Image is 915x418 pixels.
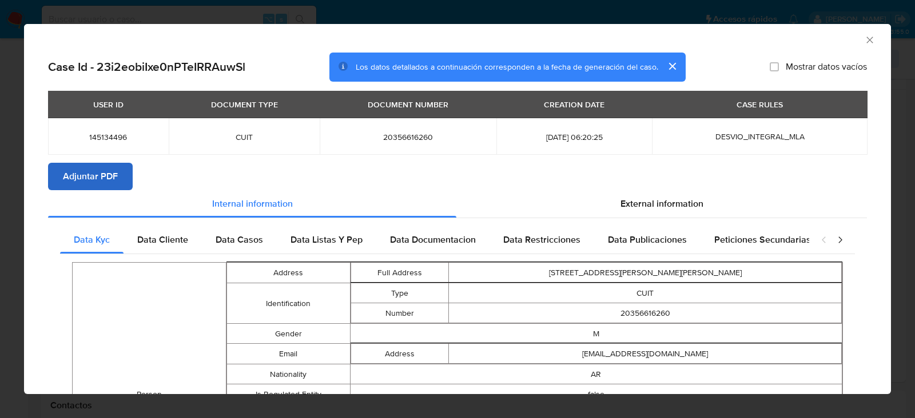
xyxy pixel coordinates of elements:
[204,95,285,114] div: DOCUMENT TYPE
[449,263,842,283] td: [STREET_ADDRESS][PERSON_NAME][PERSON_NAME]
[503,233,580,246] span: Data Restricciones
[48,163,133,190] button: Adjuntar PDF
[182,132,306,142] span: CUIT
[333,132,483,142] span: 20356616260
[351,283,449,303] td: Type
[74,233,110,246] span: Data Kyc
[620,197,703,210] span: External information
[356,61,658,73] span: Los datos detallados a continuación corresponden a la fecha de generación del caso.
[449,283,842,303] td: CUIT
[227,364,350,384] td: Nationality
[351,263,449,283] td: Full Address
[291,233,363,246] span: Data Listas Y Pep
[227,283,350,324] td: Identification
[86,95,130,114] div: USER ID
[390,233,476,246] span: Data Documentacion
[730,95,790,114] div: CASE RULES
[715,131,805,142] span: DESVIO_INTEGRAL_MLA
[350,324,842,344] td: M
[227,344,350,364] td: Email
[137,233,188,246] span: Data Cliente
[227,263,350,283] td: Address
[212,197,293,210] span: Internal information
[714,233,811,246] span: Peticiones Secundarias
[216,233,263,246] span: Data Casos
[48,59,245,74] h2: Case Id - 23i2eobiIxe0nPTeIRRAuwSl
[62,132,155,142] span: 145134496
[24,24,891,394] div: closure-recommendation-modal
[449,303,842,323] td: 20356616260
[351,344,449,364] td: Address
[63,164,118,189] span: Adjuntar PDF
[537,95,611,114] div: CREATION DATE
[48,190,867,218] div: Detailed info
[864,34,874,45] button: Cerrar ventana
[227,324,350,344] td: Gender
[351,303,449,323] td: Number
[786,61,867,73] span: Mostrar datos vacíos
[658,53,686,80] button: cerrar
[770,62,779,71] input: Mostrar datos vacíos
[449,344,842,364] td: [EMAIL_ADDRESS][DOMAIN_NAME]
[608,233,687,246] span: Data Publicaciones
[361,95,455,114] div: DOCUMENT NUMBER
[60,226,809,254] div: Detailed internal info
[227,384,350,404] td: Is Regulated Entity
[350,364,842,384] td: AR
[350,384,842,404] td: false
[510,132,638,142] span: [DATE] 06:20:25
